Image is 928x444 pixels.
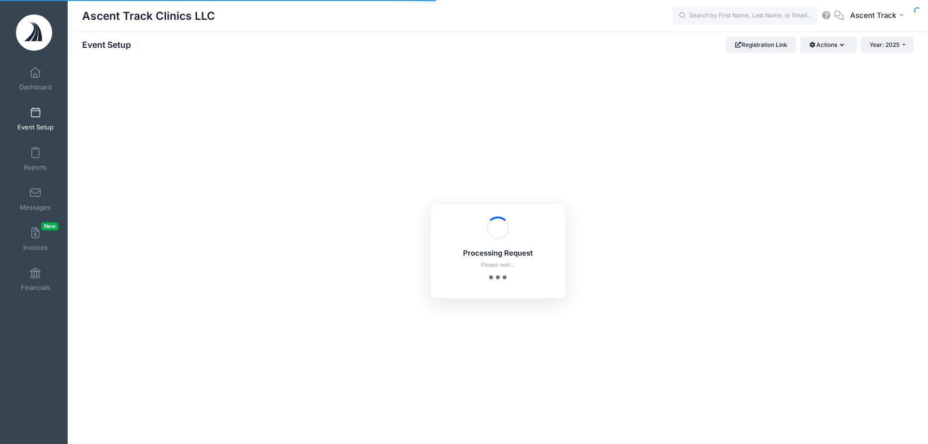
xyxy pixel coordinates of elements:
span: Messages [20,203,51,212]
h1: Event Setup [82,40,139,50]
span: Financials [21,284,50,292]
span: New [41,222,58,230]
p: Please wait... [443,261,552,269]
a: Registration Link [726,37,796,53]
h5: Processing Request [443,249,552,258]
span: Event Setup [17,123,54,131]
span: Year: 2025 [870,41,899,48]
input: Search by First Name, Last Name, or Email... [673,6,818,26]
a: Reports [13,142,58,176]
a: Event Setup [13,102,58,136]
span: Reports [24,163,47,172]
a: InvoicesNew [13,222,58,256]
a: Dashboard [13,62,58,96]
span: Dashboard [19,83,52,91]
button: Ascent Track [844,5,913,27]
button: Actions [800,37,856,53]
span: Invoices [23,243,48,252]
button: Year: 2025 [861,37,913,53]
a: Financials [13,262,58,296]
a: Messages [13,182,58,216]
span: Ascent Track [850,10,896,21]
img: Ascent Track Clinics LLC [16,14,52,51]
h1: Ascent Track Clinics LLC [82,5,215,27]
